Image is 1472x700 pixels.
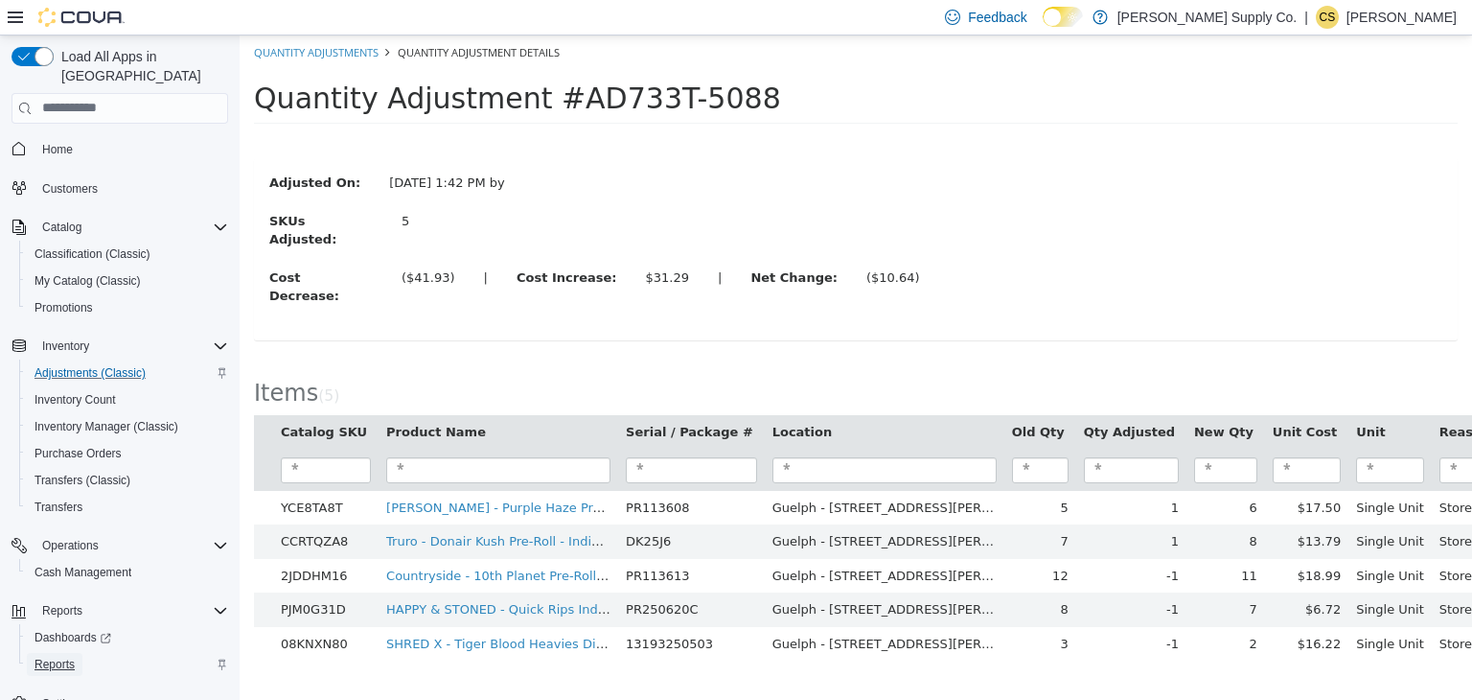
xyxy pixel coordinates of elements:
span: Items [14,344,79,371]
button: Reports [4,597,236,624]
p: [PERSON_NAME] Supply Co. [1117,6,1298,29]
a: [PERSON_NAME] - Purple Haze Pre-Roll - Sativa - 10x0.5g [147,465,502,479]
span: Dashboards [34,630,111,645]
td: PR113613 [379,524,525,558]
td: Single Unit [1109,524,1192,558]
label: Net Change: [496,233,612,252]
a: Quantity Adjustments [14,10,139,24]
td: $16.22 [1025,592,1109,626]
label: | [230,233,263,252]
td: PR250620C [379,557,525,592]
button: Inventory Manager (Classic) [19,413,236,440]
button: Qty Adjusted [844,387,939,407]
a: Reports [27,653,82,676]
td: DK25J6 [379,489,525,524]
a: Inventory Count [27,388,124,411]
span: Adjustments (Classic) [27,362,228,385]
span: Transfers (Classic) [27,469,228,492]
td: 8 [947,489,1025,524]
button: Inventory Count [19,386,236,413]
a: SHRED X - Tiger Blood Heavies Diamond & Disty Infused Pre-Roll - Indica - 3x0.5g [147,601,655,616]
a: Transfers [27,496,90,519]
button: Catalog [4,214,236,241]
span: Inventory [42,338,89,354]
div: 5 [162,176,333,196]
td: Single Unit [1109,592,1192,626]
a: Truro - Donair Kush Pre-Roll - Indica - 5x0.5g [147,499,422,513]
td: 3 [765,592,837,626]
span: Reports [34,657,75,672]
button: Reports [34,599,90,622]
div: $31.29 [405,233,449,252]
span: Inventory Count [34,392,116,408]
button: Reports [19,651,236,678]
span: Guelph - [STREET_ADDRESS][PERSON_NAME] [533,465,816,479]
a: Customers [34,177,105,200]
span: Guelph - [STREET_ADDRESS][PERSON_NAME] [533,533,816,548]
td: 6 [947,455,1025,490]
button: Catalog SKU [41,387,131,407]
label: SKUs Adjusted: [15,176,148,214]
button: Serial / Package # [386,387,517,407]
span: Home [42,142,73,157]
span: Feedback [968,8,1026,27]
td: 11 [947,524,1025,558]
td: $18.99 [1025,524,1109,558]
span: Reports [42,603,82,618]
button: Unit Cost [1033,387,1101,407]
span: Catalog [34,216,228,239]
button: Customers [4,175,236,202]
td: -1 [837,524,947,558]
a: Purchase Orders [27,442,129,465]
button: Catalog [34,216,89,239]
span: Classification (Classic) [34,246,150,262]
td: 1 [837,489,947,524]
span: Catalog [42,220,81,235]
span: Operations [34,534,228,557]
td: 08KNXN80 [34,592,139,626]
span: Classification (Classic) [27,243,228,266]
td: $6.72 [1025,557,1109,592]
span: Reports [27,653,228,676]
div: Charisma Santos [1316,6,1339,29]
span: Purchase Orders [34,446,122,461]
td: 8 [765,557,837,592]
td: $17.50 [1025,455,1109,490]
span: CS [1320,6,1336,29]
label: Adjusted On: [15,138,135,157]
button: Purchase Orders [19,440,236,467]
a: Countryside - 10th Planet Pre-Rolls - 10x0.5 [147,533,419,548]
a: Transfers (Classic) [27,469,138,492]
td: PJM0G31D [34,557,139,592]
span: Inventory Manager (Classic) [34,419,178,434]
td: 2JDDHM16 [34,524,139,558]
button: Reason Code [1200,387,1295,407]
p: | [1304,6,1308,29]
td: Store Inventory Audit [1192,455,1341,490]
span: My Catalog (Classic) [27,269,228,292]
span: Load All Apps in [GEOGRAPHIC_DATA] [54,47,228,85]
a: Dashboards [27,626,119,649]
span: Inventory [34,335,228,358]
a: Adjustments (Classic) [27,362,153,385]
td: PR113608 [379,455,525,490]
span: Adjustments (Classic) [34,365,146,381]
span: Guelph - [STREET_ADDRESS][PERSON_NAME] [533,601,816,616]
span: Quantity Adjustment #AD733T-5088 [14,46,541,80]
button: Classification (Classic) [19,241,236,268]
button: Location [533,387,596,407]
button: Operations [4,532,236,559]
td: Store Inventory Audit [1192,489,1341,524]
td: 7 [947,557,1025,592]
a: Inventory Manager (Classic) [27,415,186,438]
button: Operations [34,534,106,557]
button: Cash Management [19,559,236,586]
span: Home [34,137,228,161]
td: -1 [837,592,947,626]
label: Cost Decrease: [15,233,148,270]
span: Reports [34,599,228,622]
span: Cash Management [27,561,228,584]
span: Cash Management [34,565,131,580]
td: Single Unit [1109,455,1192,490]
button: Unit [1116,387,1149,407]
